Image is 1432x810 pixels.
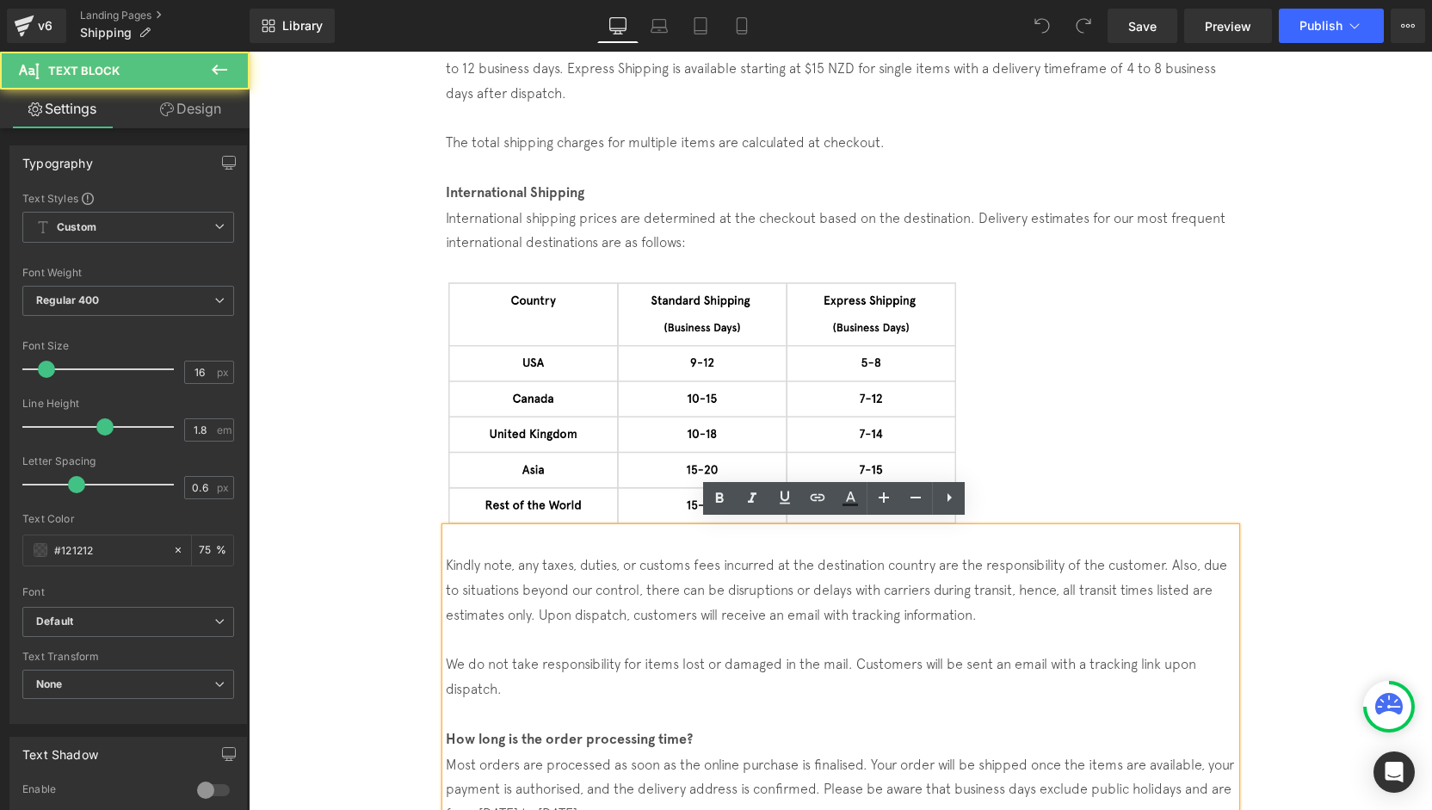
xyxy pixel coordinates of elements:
[36,294,100,306] b: Regular 400
[1279,9,1384,43] button: Publish
[680,9,721,43] a: Tablet
[197,505,978,571] span: Kindly note, any taxes, duties, or customs fees incurred at the destination country are the respo...
[217,482,231,493] span: px
[22,782,180,801] div: Enable
[1391,9,1425,43] button: More
[22,455,234,467] div: Letter Spacing
[1025,9,1059,43] button: Undo
[22,586,234,598] div: Font
[1373,751,1415,793] div: Open Intercom Messenger
[597,9,639,43] a: Desktop
[197,133,336,149] strong: International Shipping
[197,158,977,199] span: International shipping prices are determined at the checkout based on the destination. Delivery e...
[721,9,762,43] a: Mobile
[22,340,234,352] div: Font Size
[22,513,234,525] div: Text Color
[7,9,66,43] a: v6
[197,83,636,98] span: The total shipping charges for multiple items are calculated at checkout.
[1184,9,1272,43] a: Preview
[34,15,56,37] div: v6
[22,146,93,170] div: Typography
[197,705,985,770] span: Most orders are processed as soon as the online purchase is finalised. Your order will be shipped...
[1299,19,1342,33] span: Publish
[54,541,164,560] input: Color
[22,191,234,205] div: Text Styles
[22,651,234,663] div: Text Transform
[128,90,253,128] a: Design
[57,220,96,235] b: Custom
[217,367,231,378] span: px
[22,398,234,410] div: Line Height
[1205,17,1251,35] span: Preview
[22,267,234,279] div: Font Weight
[639,9,680,43] a: Laptop
[197,604,947,645] span: We do not take responsibility for items lost or damaged in the mail. Customers will be sent an em...
[1066,9,1101,43] button: Redo
[80,9,250,22] a: Landing Pages
[250,9,335,43] a: New Library
[22,738,98,762] div: Text Shadow
[48,64,120,77] span: Text Block
[192,535,233,566] div: %
[282,18,323,34] span: Library
[36,615,73,629] i: Default
[36,677,63,690] b: None
[217,424,231,436] span: em
[80,26,132,40] span: Shipping
[197,679,444,696] strong: How long is the order processing time?
[1128,17,1157,35] span: Save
